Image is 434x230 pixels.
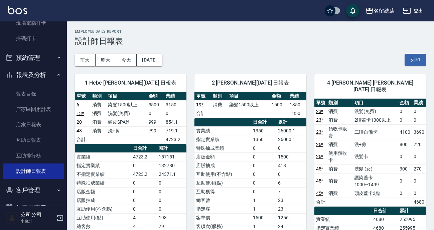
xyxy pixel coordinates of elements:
td: 0 [164,109,187,118]
td: 指定實業績 [75,161,131,170]
td: 合計 [75,135,91,144]
th: 項目 [228,92,270,101]
th: 項目 [353,99,398,107]
td: 互助獲得 [194,187,251,196]
td: 255995 [398,215,426,224]
button: 昨天 [96,54,116,66]
td: 互助使用(點) [194,179,251,187]
td: 店販金額 [194,152,251,161]
a: 現場電腦打卡 [3,15,64,31]
th: 業績 [288,92,306,101]
td: 消費 [327,140,353,149]
h2: Employee Daily Report [75,29,426,34]
td: 特殊抽成業績 [75,179,131,187]
td: 消費 [91,118,106,126]
th: 日合計 [372,207,398,215]
a: 互助日報表 [3,132,64,148]
td: 193 [157,213,187,222]
td: 0 [251,170,276,179]
td: 0 [157,187,187,196]
td: 0 [157,205,187,213]
td: 1500 [251,213,276,222]
td: 不指定實業績 [75,170,131,179]
a: 6 [77,102,79,107]
a: 店家區間累計表 [3,102,64,117]
td: 4 [131,213,157,222]
td: 799 [147,126,164,135]
td: 消費 [327,116,353,124]
td: 染髮1500以上 [106,100,147,109]
td: 0 [398,173,412,189]
button: 客戶管理 [3,182,64,199]
td: 互助使用(點) [75,213,131,222]
td: 染髮1500以上 [228,100,270,109]
td: 消費 [327,173,353,189]
td: 0 [131,187,157,196]
td: 二段自備卡 [353,124,398,140]
td: 26000.1 [276,135,306,144]
td: 720 [412,140,426,149]
a: 設計師日報表 [3,163,64,179]
td: 418 [276,161,306,170]
td: 消費 [327,107,353,116]
td: 4680 [412,198,426,206]
button: 員工及薪資 [3,199,64,216]
td: 指定客 [194,205,251,213]
th: 金額 [398,99,412,107]
td: 4723.2 [131,170,157,179]
td: 1 [251,205,276,213]
td: 店販金額 [75,187,131,196]
span: 4 [PERSON_NAME] [PERSON_NAME][DATE] 日報表 [322,80,418,93]
td: 預收卡販賣 [327,124,353,140]
td: 頭皮蓋卡3點 [353,189,398,198]
td: 26000.1 [276,126,306,135]
th: 類別 [91,92,106,101]
table: a dense table [314,99,426,207]
th: 金額 [147,92,164,101]
td: 24371.1 [157,170,187,179]
a: 掃碼打卡 [3,31,64,46]
td: 0 [157,196,187,205]
td: 總客數 [194,196,251,205]
th: 單號 [314,99,327,107]
td: 800 [398,140,412,149]
td: 3690 [412,124,426,140]
td: 854.1 [164,118,187,126]
td: 0 [398,149,412,164]
span: 2 [PERSON_NAME][DATE] 日報表 [202,80,298,86]
td: 店販抽成 [75,196,131,205]
th: 日合計 [251,118,276,127]
table: a dense table [194,92,306,118]
td: 0 [251,161,276,170]
td: 7 [276,187,306,196]
td: 0 [251,144,276,152]
td: 23 [276,196,306,205]
th: 單號 [194,92,211,101]
button: save [346,4,359,17]
button: 名留總店 [363,4,398,18]
td: 3150 [164,100,187,109]
td: 3500 [147,100,164,109]
td: 4100 [398,124,412,140]
th: 金額 [270,92,288,101]
td: 洗髮 (女) [353,164,398,173]
h5: 公司公司 [20,212,54,218]
td: 護染蓋卡1000~1499 [353,173,398,189]
td: 0 [412,189,426,198]
th: 累計 [398,207,426,215]
th: 業績 [164,92,187,101]
td: 消費 [327,164,353,173]
td: 客單價 [194,213,251,222]
td: 實業績 [194,126,251,135]
a: 報表目錄 [3,86,64,102]
td: 0 [398,107,412,116]
td: 使用預收卡 [327,149,353,164]
td: 1500 [270,100,288,109]
td: 4723.2 [131,152,157,161]
td: 0 [398,189,412,198]
th: 類別 [211,92,228,101]
p: 小會計 [20,218,54,224]
a: 互助排行榜 [3,148,64,163]
td: 132780 [157,161,187,170]
td: 2段蓋卡1300以上 [353,116,398,124]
